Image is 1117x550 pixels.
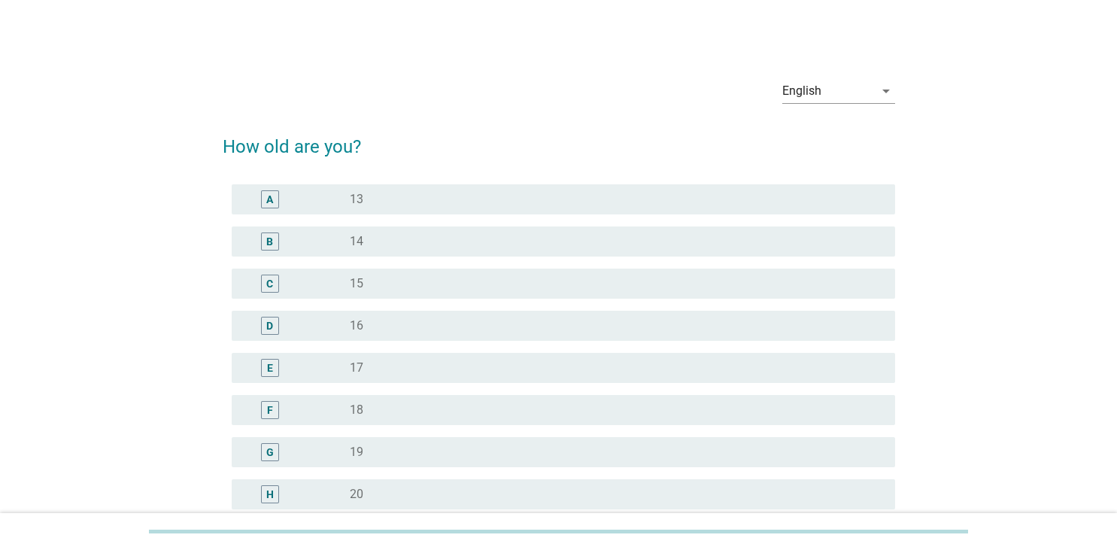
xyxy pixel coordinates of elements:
[223,118,895,160] h2: How old are you?
[266,486,274,502] div: H
[350,318,363,333] label: 16
[266,233,273,249] div: B
[350,276,363,291] label: 15
[267,360,273,375] div: E
[266,444,274,460] div: G
[266,275,273,291] div: C
[877,82,895,100] i: arrow_drop_down
[782,84,821,98] div: English
[266,318,273,333] div: D
[350,445,363,460] label: 19
[350,403,363,418] label: 18
[350,234,363,249] label: 14
[350,360,363,375] label: 17
[350,487,363,502] label: 20
[350,192,363,207] label: 13
[266,191,273,207] div: A
[267,402,273,418] div: F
